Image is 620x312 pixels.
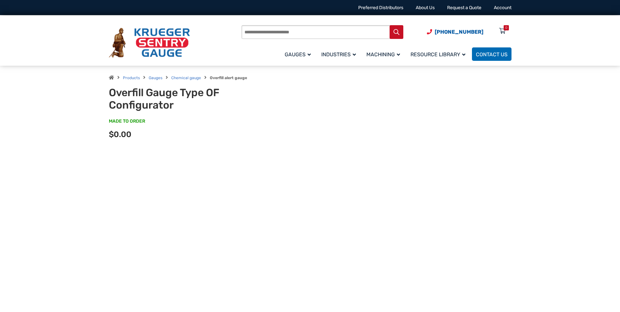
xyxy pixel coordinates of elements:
[109,118,145,125] span: MADE TO ORDER
[472,47,511,61] a: Contact Us
[210,76,247,80] strong: Overfill alert gauge
[109,28,190,58] img: Krueger Sentry Gauge
[321,51,356,58] span: Industries
[427,28,483,36] a: Phone Number (920) 434-8860
[476,51,508,58] span: Contact Us
[362,46,407,62] a: Machining
[411,51,465,58] span: Resource Library
[358,5,403,10] a: Preferred Distributors
[149,76,162,80] a: Gauges
[447,5,481,10] a: Request a Quote
[123,76,140,80] a: Products
[435,29,483,35] span: [PHONE_NUMBER]
[281,46,317,62] a: Gauges
[317,46,362,62] a: Industries
[171,76,201,80] a: Chemical gauge
[494,5,511,10] a: Account
[416,5,435,10] a: About Us
[285,51,311,58] span: Gauges
[407,46,472,62] a: Resource Library
[366,51,400,58] span: Machining
[109,130,131,139] span: $0.00
[505,25,507,30] div: 0
[109,86,270,112] h1: Overfill Gauge Type OF Configurator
